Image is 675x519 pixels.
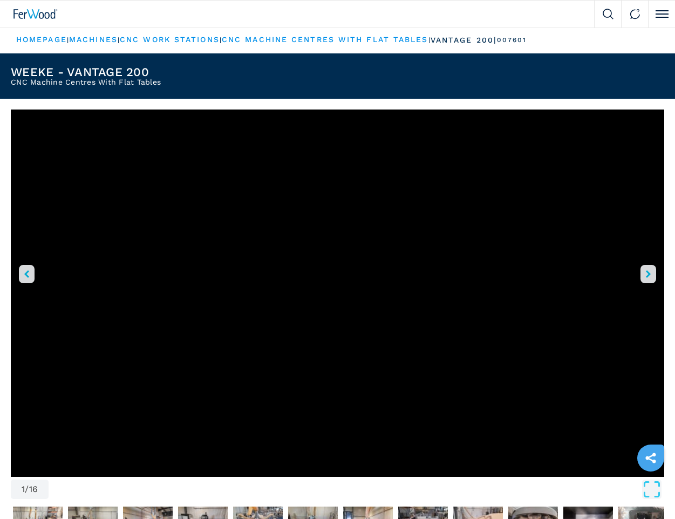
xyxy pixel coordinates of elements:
[637,445,664,472] a: sharethis
[630,9,640,19] img: Contact us
[120,35,220,44] a: cnc work stations
[222,35,428,44] a: cnc machine centres with flat tables
[11,78,161,86] h2: CNC Machine Centres With Flat Tables
[29,485,38,494] span: 16
[67,36,69,44] span: |
[22,485,25,494] span: 1
[16,35,67,44] a: HOMEPAGE
[11,66,161,78] h1: WEEKE - VANTAGE 200
[11,110,664,477] iframe: Centro di lavoro con piano NESTING in azione - WEEKE - VANTAGE 200 - Ferwoodgroup - 007601
[497,36,527,45] p: 007601
[428,36,431,44] span: |
[220,36,222,44] span: |
[25,485,29,494] span: /
[69,35,118,44] a: machines
[13,9,58,19] img: Ferwood
[648,1,675,28] button: Click to toggle menu
[640,265,656,283] button: right-button
[431,35,497,46] p: vantage 200 |
[629,470,667,511] iframe: Chat
[11,110,664,477] div: Go to Slide 1
[118,36,120,44] span: |
[19,265,35,283] button: left-button
[603,9,613,19] img: Search
[51,480,662,499] button: Open Fullscreen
